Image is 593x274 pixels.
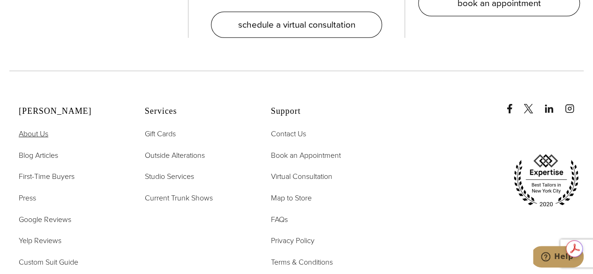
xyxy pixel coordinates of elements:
a: Current Trunk Shows [145,192,213,204]
a: Virtual Consultation [271,170,332,183]
h2: Services [145,106,248,117]
a: Yelp Reviews [19,235,61,247]
a: Facebook [505,95,522,113]
span: Studio Services [145,171,194,182]
a: First-Time Buyers [19,170,75,183]
span: Map to Store [271,193,312,203]
a: Contact Us [271,128,306,140]
span: Custom Suit Guide [19,257,78,267]
a: Blog Articles [19,149,58,162]
a: Outside Alterations [145,149,205,162]
span: Press [19,193,36,203]
a: Terms & Conditions [271,256,333,268]
img: expertise, best tailors in new york city 2020 [509,151,584,211]
a: About Us [19,128,48,140]
a: Studio Services [145,170,194,183]
a: FAQs [271,214,288,226]
span: Yelp Reviews [19,235,61,246]
span: Virtual Consultation [271,171,332,182]
a: Google Reviews [19,214,71,226]
span: Blog Articles [19,150,58,161]
a: Map to Store [271,192,312,204]
a: Book an Appointment [271,149,341,162]
span: Outside Alterations [145,150,205,161]
span: FAQs [271,214,288,225]
span: First-Time Buyers [19,171,75,182]
iframe: Opens a widget where you can chat to one of our agents [533,246,584,269]
nav: Services Footer Nav [145,128,248,204]
a: Press [19,192,36,204]
a: Gift Cards [145,128,176,140]
span: Gift Cards [145,128,176,139]
a: schedule a virtual consultation [211,12,383,38]
a: Custom Suit Guide [19,256,78,268]
h2: [PERSON_NAME] [19,106,121,117]
span: Contact Us [271,128,306,139]
span: Privacy Policy [271,235,315,246]
span: About Us [19,128,48,139]
a: linkedin [544,95,563,113]
a: x/twitter [524,95,542,113]
span: Book an Appointment [271,150,341,161]
a: Privacy Policy [271,235,315,247]
span: schedule a virtual consultation [238,18,355,31]
nav: Alan David Footer Nav [19,128,121,268]
h2: Support [271,106,374,117]
span: Terms & Conditions [271,257,333,267]
span: Current Trunk Shows [145,193,213,203]
span: Google Reviews [19,214,71,225]
a: instagram [565,95,584,113]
